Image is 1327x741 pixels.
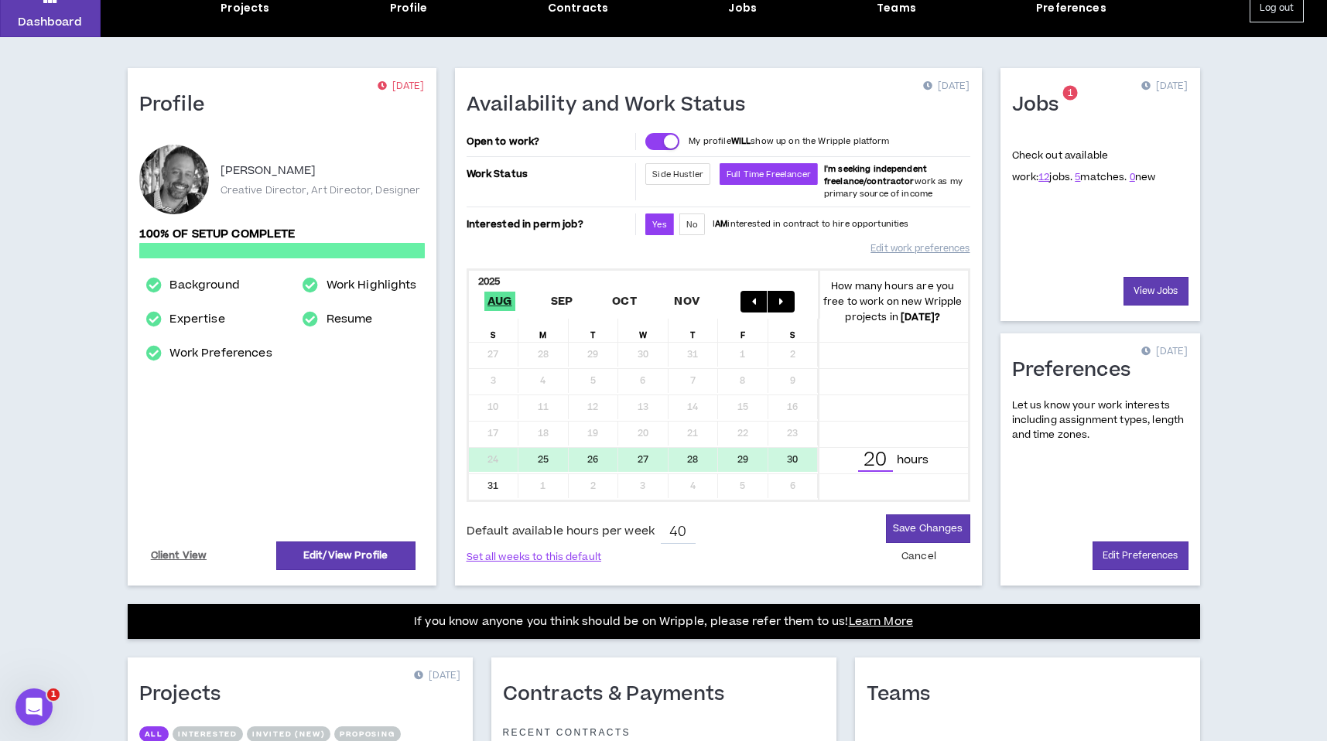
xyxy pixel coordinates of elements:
[467,213,633,235] p: Interested in perm job?
[1063,86,1078,101] sup: 1
[886,514,970,543] button: Save Changes
[1075,170,1080,184] a: 5
[818,278,968,325] p: How many hours are you free to work on new Wripple projects in
[867,682,942,707] h1: Teams
[713,218,909,230] p: I interested in contract to hire opportunities
[139,682,233,707] h1: Projects
[1068,87,1073,100] span: 1
[503,726,631,739] p: Recent Contracts
[47,688,60,701] span: 1
[1038,170,1049,184] a: 12
[901,310,940,324] b: [DATE] ?
[414,613,913,631] p: If you know anyone you think should be on Wripple, please refer them to us!
[221,183,421,197] p: Creative Director, Art Director, Designer
[169,276,239,295] a: Background
[824,163,963,200] span: work as my primary source of income
[169,310,224,329] a: Expertise
[897,452,929,469] p: hours
[327,276,417,295] a: Work Highlights
[139,145,209,214] div: Matt D.
[18,14,82,30] p: Dashboard
[469,319,519,342] div: S
[518,319,569,342] div: M
[671,292,703,311] span: Nov
[467,163,633,185] p: Work Status
[276,541,416,570] a: Edit/View Profile
[669,319,719,342] div: T
[1141,344,1188,360] p: [DATE]
[327,310,373,329] a: Resume
[849,613,913,630] a: Learn More
[414,668,460,684] p: [DATE]
[1038,170,1072,184] span: jobs.
[1124,277,1188,306] a: View Jobs
[895,543,942,570] button: Cancel
[15,688,53,726] iframe: Intercom live chat
[824,163,927,187] b: I'm seeking independent freelance/contractor
[618,319,669,342] div: W
[689,135,889,148] p: My profile show up on the Wripple platform
[1093,541,1188,570] a: Edit Preferences
[870,235,970,262] a: Edit work preferences
[718,319,768,342] div: F
[484,292,515,311] span: Aug
[569,319,619,342] div: T
[1012,93,1071,118] h1: Jobs
[609,292,640,311] span: Oct
[731,135,751,147] strong: WILL
[1141,79,1188,94] p: [DATE]
[686,219,698,230] span: No
[467,544,601,565] button: Set all weeks to this default
[503,682,737,707] h1: Contracts & Payments
[221,162,316,180] p: [PERSON_NAME]
[1075,170,1127,184] span: matches.
[169,344,272,363] a: Work Preferences
[467,93,758,118] h1: Availability and Work Status
[1012,358,1143,383] h1: Preferences
[139,93,217,118] h1: Profile
[467,523,655,540] span: Default available hours per week
[652,169,703,180] span: Side Hustler
[768,319,819,342] div: S
[139,226,425,243] p: 100% of setup complete
[467,135,633,148] p: Open to work?
[548,292,576,311] span: Sep
[149,542,210,569] a: Client View
[1012,398,1188,443] p: Let us know your work interests including assignment types, length and time zones.
[715,218,727,230] strong: AM
[478,275,501,289] b: 2025
[378,79,424,94] p: [DATE]
[1012,149,1156,184] p: Check out available work:
[923,79,970,94] p: [DATE]
[1130,170,1135,184] a: 0
[652,219,666,230] span: Yes
[1130,170,1156,184] span: new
